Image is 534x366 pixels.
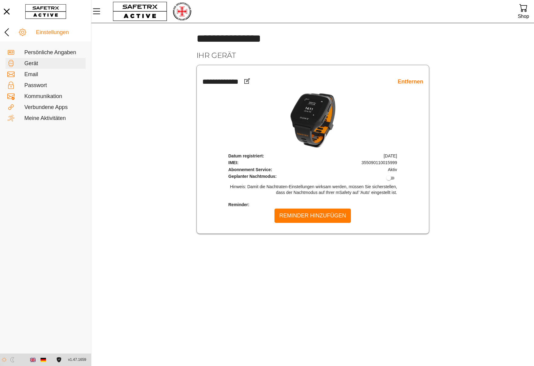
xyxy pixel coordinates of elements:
button: German [38,355,48,365]
img: en.svg [30,357,36,363]
div: Email [24,71,84,78]
span: Abonnement Service [228,167,272,172]
a: Entfernen [398,78,423,85]
img: ModeLight.svg [2,357,7,362]
span: Reminder [228,202,249,207]
div: Kommunikation [24,93,84,100]
img: de.svg [41,357,46,363]
td: [DATE] [321,153,397,159]
span: Reminder hinzufügen [279,211,346,220]
img: mSafety.png [290,93,336,148]
span: Datum registriert [228,153,264,158]
img: Devices.svg [7,60,15,67]
div: Gerät [24,60,84,67]
span: v1.47.1659 [68,357,86,363]
button: v1.47.1659 [65,355,90,365]
a: Lizenzvereinbarung [55,357,63,362]
div: Einstellungen [36,29,89,36]
img: Activities.svg [7,114,15,122]
div: Verbundene Apps [24,104,84,111]
button: MenÜ [91,5,107,18]
div: Persönliche Angaben [24,49,84,56]
img: RescueLogo.png [172,2,192,21]
td: Aktiv [321,167,397,173]
span: Geplanter Nachtmodus [228,174,277,179]
img: ModeDark.svg [10,357,15,362]
button: Reminder hinzufügen [274,209,351,223]
p: Hinweis: Damit die Nachtraten-Einstellungen wirksam werden, müssen Sie sicherstellen, dass der Na... [228,184,397,196]
div: Meine Aktivitäten [24,115,84,122]
div: Shop [518,12,529,20]
td: 355090110015999 [321,160,397,166]
button: English [28,355,38,365]
span: IMEI [228,160,239,165]
h2: Ihr Gerät [196,51,429,60]
div: Passwort [24,82,84,89]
